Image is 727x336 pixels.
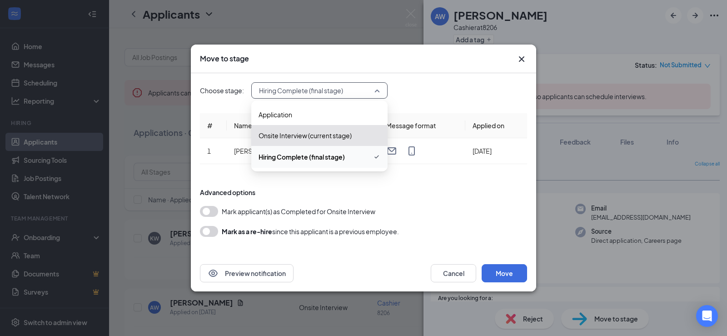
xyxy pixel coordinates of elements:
[482,264,527,282] button: Move
[259,110,292,120] span: Application
[200,264,294,282] button: EyePreview notification
[259,84,343,97] span: Hiring Complete (final stage)
[431,264,476,282] button: Cancel
[516,54,527,65] svg: Cross
[373,151,380,162] svg: Checkmark
[200,113,227,138] th: #
[516,54,527,65] button: Close
[465,138,527,164] td: [DATE]
[379,113,465,138] th: Message format
[386,145,397,156] svg: Email
[465,113,527,138] th: Applied on
[222,206,375,217] span: Mark applicant(s) as Completed for Onsite Interview
[406,145,417,156] svg: MobileSms
[222,226,399,237] div: since this applicant is a previous employee.
[259,152,345,162] span: Hiring Complete (final stage)
[222,227,272,236] b: Mark as a re-hire
[208,268,219,279] svg: Eye
[207,147,211,155] span: 1
[227,113,315,138] th: Name
[200,85,244,95] span: Choose stage:
[227,138,315,164] td: [PERSON_NAME]
[200,54,249,64] h3: Move to stage
[200,188,527,197] div: Advanced options
[696,305,718,327] div: Open Intercom Messenger
[259,130,352,140] span: Onsite Interview (current stage)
